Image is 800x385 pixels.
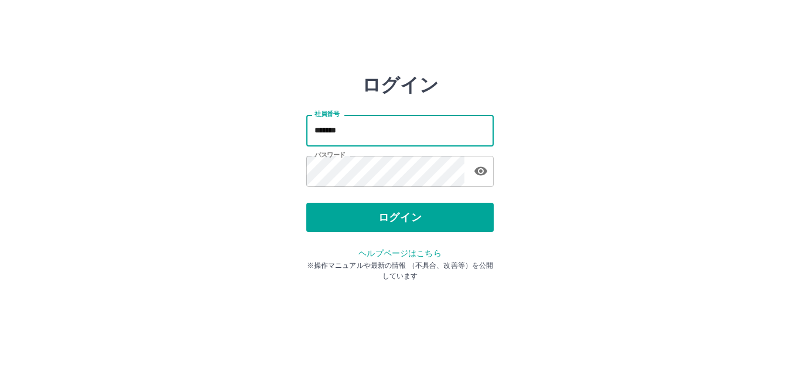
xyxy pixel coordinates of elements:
[358,248,441,258] a: ヘルプページはこちら
[314,110,339,118] label: 社員番号
[362,74,439,96] h2: ログイン
[306,203,494,232] button: ログイン
[314,151,346,159] label: パスワード
[306,260,494,281] p: ※操作マニュアルや最新の情報 （不具合、改善等）を公開しています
